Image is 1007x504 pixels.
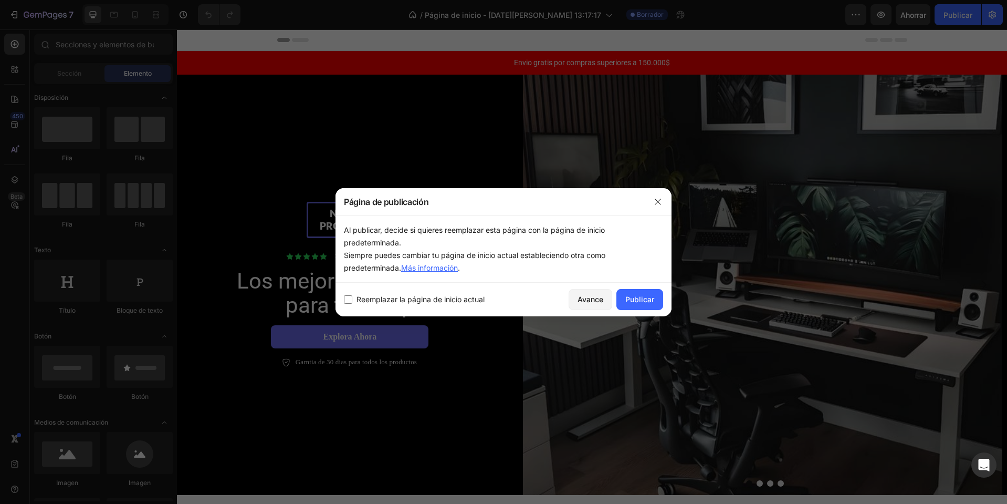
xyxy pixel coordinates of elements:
font: Reemplazar la página de inicio actual [356,295,485,304]
div: Abrir Intercom Messenger [971,452,996,478]
button: Dot [580,451,586,457]
font: Siempre puedes cambiar tu página de inicio actual estableciendo otra como predeterminada. [344,251,605,272]
a: Más información [401,263,458,272]
button: Carousel Back Arrow [354,241,384,270]
p: Explora ahora [146,302,200,313]
strong: Nuevos productos [143,178,203,203]
img: gempages_581068646118327214-55a979af-575f-4d44-ab88-5c6d70361883.jpg [346,45,826,466]
button: Avance [569,289,612,310]
p: Garntia de 30 dias para todos los productos [119,328,240,337]
font: Al publicar, decide si quieres reemplazar esta página con la página de inicio predeterminada. [344,225,605,247]
button: Dot [601,451,607,457]
font: Página de publicación [344,197,428,207]
p: Envio gratis por compras superiores a 150.000$ [1,28,829,39]
p: 1000+ completa satisfaccion [158,222,236,231]
font: . [458,263,460,272]
a: Explora ahora [94,296,251,320]
button: Dot [590,451,596,457]
font: Avance [578,295,603,304]
button: Carousel Next Arrow [792,241,822,270]
button: Dot [569,451,575,457]
font: Publicar [625,295,654,304]
h2: Los mejores productos para tu setup [55,239,291,289]
button: Publicar [616,289,663,310]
